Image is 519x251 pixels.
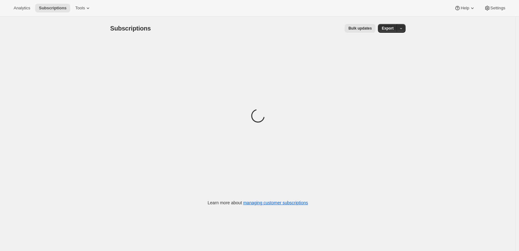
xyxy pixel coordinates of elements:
[71,4,95,12] button: Tools
[35,4,70,12] button: Subscriptions
[348,26,372,31] span: Bulk updates
[490,6,505,11] span: Settings
[10,4,34,12] button: Analytics
[382,26,393,31] span: Export
[208,200,308,206] p: Learn more about
[378,24,397,33] button: Export
[75,6,85,11] span: Tools
[480,4,509,12] button: Settings
[461,6,469,11] span: Help
[14,6,30,11] span: Analytics
[451,4,479,12] button: Help
[110,25,151,32] span: Subscriptions
[243,200,308,205] a: managing customer subscriptions
[39,6,67,11] span: Subscriptions
[345,24,375,33] button: Bulk updates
